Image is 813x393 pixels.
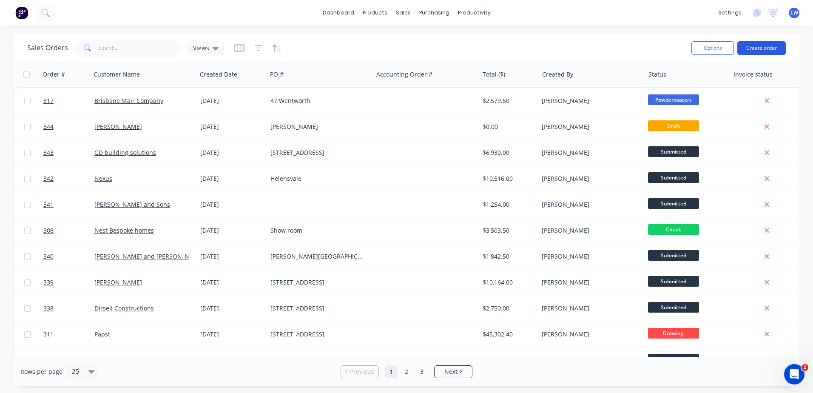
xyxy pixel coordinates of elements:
a: 341 [43,192,94,217]
div: settings [714,6,746,19]
span: 311 [43,330,54,339]
a: Papst [94,330,110,338]
div: $2,750.00 [483,304,532,313]
span: Check [648,224,699,235]
a: 340 [43,244,94,269]
a: Next page [435,367,472,376]
span: Draft [648,120,699,131]
div: $1,254.00 [483,200,532,209]
a: Nest Bespoke homes [94,226,154,234]
span: 344 [43,122,54,131]
div: productivity [454,6,495,19]
button: Create order [737,41,786,55]
div: [PERSON_NAME] [542,304,636,313]
div: [STREET_ADDRESS] [270,304,365,313]
div: $10,516.00 [483,174,532,183]
span: 338 [43,304,54,313]
div: [DATE] [200,356,264,365]
a: [PERSON_NAME] [94,122,142,131]
button: Options [691,41,734,55]
span: Submitted [648,276,699,287]
span: 308 [43,226,54,235]
div: sales [392,6,415,19]
span: 337 [43,356,54,365]
a: 338 [43,296,94,321]
span: Submitted [648,250,699,261]
div: purchasing [415,6,454,19]
div: products [358,6,392,19]
span: Previous [350,367,374,376]
iframe: Intercom live chat [784,364,804,384]
div: $0.00 [483,122,532,131]
div: Order # [43,70,65,79]
span: Next [444,367,458,376]
div: [PERSON_NAME][GEOGRAPHIC_DATA] [270,252,365,261]
a: dashboard [318,6,358,19]
div: [DATE] [200,330,264,339]
ul: Pagination [337,365,476,378]
div: Total ($) [483,70,505,79]
span: 342 [43,174,54,183]
a: Brisbane Stair Company [94,97,163,105]
div: [PERSON_NAME] [542,356,636,365]
div: Created By [542,70,573,79]
div: Status [648,70,666,79]
div: [PERSON_NAME] [542,330,636,339]
div: [PERSON_NAME] [542,97,636,105]
a: 344 [43,114,94,140]
span: 317 [43,97,54,105]
a: 343 [43,140,94,165]
div: [DATE] [200,97,264,105]
span: LW [790,9,798,17]
span: 343 [43,148,54,157]
a: 311 [43,322,94,347]
div: Helensvale [270,174,365,183]
div: [STREET_ADDRESS] [270,278,365,287]
a: [PERSON_NAME] and Sons [94,200,170,208]
span: Submitted [648,198,699,209]
div: [DATE] [200,148,264,157]
span: 341 [43,200,54,209]
a: [PERSON_NAME] and [PERSON_NAME] [94,252,204,260]
div: Customer Name [94,70,140,79]
div: Created Date [200,70,237,79]
div: $6,930.00 [483,148,532,157]
span: Powdercoaters [648,94,699,105]
h1: Sales Orders [27,44,68,52]
a: Page 3 [415,365,428,378]
span: Submitted [648,354,699,365]
a: 339 [43,270,94,295]
div: $2,579.50 [483,97,532,105]
span: Rows per page [20,367,63,376]
a: 337 [43,347,94,373]
div: [DATE] [200,122,264,131]
div: $10,164.00 [483,278,532,287]
div: $3,503.50 [483,226,532,235]
a: [PERSON_NAME] [94,278,142,286]
div: [DATE] [200,200,264,209]
span: 340 [43,252,54,261]
a: Nexus [94,174,112,182]
a: Previous page [341,367,378,376]
div: [DATE] [200,304,264,313]
span: Submitted [648,302,699,313]
div: [DATE] [200,226,264,235]
div: [PERSON_NAME] [542,148,636,157]
div: $45,302.40 [483,330,532,339]
a: Page 2 [400,365,413,378]
div: [DATE] [200,252,264,261]
div: [DATE] [200,174,264,183]
img: Factory [15,6,28,19]
a: Page 1 is your current page [385,365,398,378]
input: Search... [99,40,182,57]
a: 342 [43,166,94,191]
div: [PERSON_NAME] [542,226,636,235]
div: [PERSON_NAME] [542,122,636,131]
span: Drawing [648,328,699,339]
div: Invoice status [733,70,773,79]
div: [PERSON_NAME] [542,252,636,261]
div: [STREET_ADDRESS] [270,148,365,157]
a: 308 [43,218,94,243]
span: Submitted [648,172,699,183]
a: 317 [43,88,94,114]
